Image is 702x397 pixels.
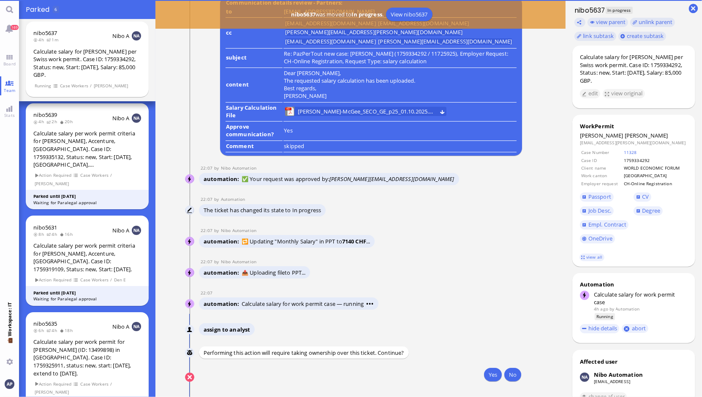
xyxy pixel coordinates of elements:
td: Work canton [581,172,623,179]
span: 16h [60,231,75,237]
a: nibo5639 [33,111,57,119]
td: subject [226,49,283,68]
span: [PERSON_NAME]-McGee_SECO_GE_p25_01.10.2025.pdf [298,107,435,116]
i: [PERSON_NAME][EMAIL_ADDRESS][DOMAIN_NAME] [329,175,454,183]
span: Board [1,61,18,67]
span: / [90,82,92,89]
span: [PERSON_NAME] [34,389,69,396]
button: No [504,368,521,381]
span: by [214,259,221,265]
span: In progress [606,7,633,14]
span: [PERSON_NAME] [93,82,128,89]
img: Nibo [185,325,195,335]
span: 22:07 [201,165,214,171]
runbook-parameter-view: Re: PazPerTout new case: [PERSON_NAME] (1759334292 / 11725925), Employer Request: CH-Online Regis... [284,50,508,65]
span: 20h [60,119,75,124]
span: Team [2,87,18,93]
span: Nibo A [112,32,130,40]
span: 22:07 [201,196,214,202]
span: 6h [33,327,46,333]
span: 2h [46,119,60,124]
span: Nibo A [112,323,130,330]
span: automation@bluelakelegal.com [221,196,245,202]
span: • [366,300,369,308]
span: 💼 Workspace: IT [6,336,13,355]
div: WorkPermit [580,122,688,130]
td: Approve communication? [226,122,283,141]
span: automation@nibo.ai [221,259,256,265]
img: Nibo [185,348,194,357]
td: cc [226,19,283,49]
td: content [226,69,283,103]
button: view parent [588,18,628,27]
span: Degree [642,207,660,214]
img: Nibo Automation [580,373,589,382]
span: Empl. Contract [588,221,626,228]
span: Case Workers [80,381,109,388]
a: nibo5631 [33,224,57,231]
task-group-action-menu: link subtask [574,32,616,41]
td: Comment [226,142,283,153]
li: [PERSON_NAME][EMAIL_ADDRESS][PERSON_NAME][DOMAIN_NAME] [285,29,463,36]
span: • [369,300,371,308]
span: 4h ago [594,306,608,312]
span: Den E [114,276,126,284]
span: [PERSON_NAME] [34,180,69,187]
span: Running [34,82,52,89]
p: [PERSON_NAME] [284,92,516,100]
span: by [214,196,221,202]
span: was moved to . [288,11,386,18]
span: The ticket has changed its state to In progress [204,206,321,214]
a: [EMAIL_ADDRESS] [594,378,630,384]
span: 1m [46,37,61,43]
span: Case Workers [60,82,89,89]
span: [PERSON_NAME] [580,132,623,139]
span: by [214,227,221,233]
span: 22:07 [201,259,214,265]
span: Yes [284,127,292,134]
b: In progress [352,11,382,18]
a: View nibo5637 [386,8,433,21]
span: 22:07 [201,290,214,296]
span: by [214,165,221,171]
span: automation [204,300,242,308]
div: Parked until [DATE] [33,290,141,296]
p: Best regards, [284,84,516,92]
span: 📤 Uploading file to PPT... [242,269,305,276]
span: • [371,300,374,308]
span: 22:07 [201,227,214,233]
a: nibo5637 [33,29,57,37]
button: Download Tambini-McGee_SECO_GE_p25_01.10.2025.pdf [440,108,445,114]
div: Calculate salary for [PERSON_NAME] per Swiss work permit. Case ID: 1759334292, Status: new, Start... [580,53,688,84]
span: nibo5635 [33,320,57,327]
span: Passport [588,193,611,200]
a: Job Desc. [580,206,614,216]
button: abort [622,324,648,333]
span: automation@nibo.ai [221,227,256,233]
button: view original [603,89,645,98]
button: Yes [484,368,502,381]
a: CV [634,192,651,202]
button: edit [580,89,601,98]
button: hide details [580,324,620,333]
div: Nibo Automation [594,371,643,378]
img: You [5,379,14,389]
span: 6 [54,6,57,12]
a: view all [580,254,604,261]
div: Calculate salary per work permit for [PERSON_NAME] (ID: 13499898) in [GEOGRAPHIC_DATA]. Case ID: ... [33,338,141,377]
img: Nibo Automation [185,268,195,278]
p: The requested salary calculation has been uploaded. [284,77,516,84]
img: Nibo Automation [185,237,195,246]
img: NA [132,113,141,123]
div: Parked until [DATE] [33,193,141,200]
span: skipped [284,142,304,150]
a: OneDrive [580,234,615,243]
span: Calculate salary for work permit case — running [242,300,374,308]
div: Affected user [580,358,618,365]
span: CV [642,193,649,200]
span: ✅ Your request was approved by: [242,175,454,183]
button: create subtask [618,32,666,41]
li: [EMAIL_ADDRESS][DOMAIN_NAME] [285,38,376,45]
